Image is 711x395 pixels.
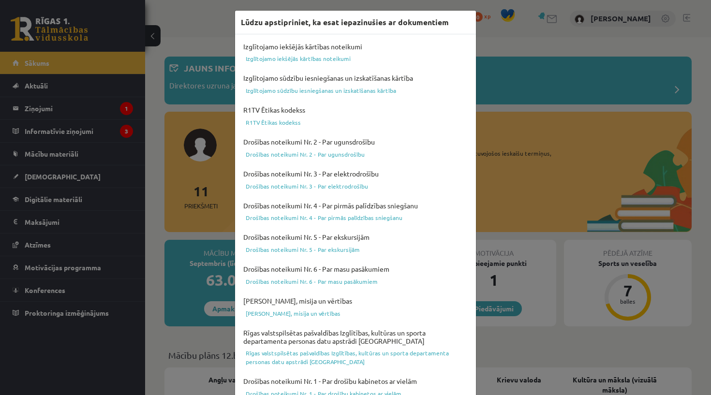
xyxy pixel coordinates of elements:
a: Rīgas valstspilsētas pašvaldības Izglītības, kultūras un sporta departamenta personas datu apstrā... [241,347,470,367]
h4: Drošības noteikumi Nr. 3 - Par elektrodrošību [241,167,470,180]
a: Izglītojamo iekšējās kārtības noteikumi [241,53,470,64]
h4: [PERSON_NAME], misija un vērtības [241,294,470,307]
h3: Lūdzu apstipriniet, ka esat iepazinušies ar dokumentiem [241,16,449,28]
a: Drošības noteikumi Nr. 4 - Par pirmās palīdzības sniegšanu [241,212,470,223]
h4: Drošības noteikumi Nr. 6 - Par masu pasākumiem [241,263,470,276]
a: Izglītojamo sūdzību iesniegšanas un izskatīšanas kārtība [241,85,470,96]
a: Drošības noteikumi Nr. 6 - Par masu pasākumiem [241,276,470,287]
h4: R1TV Ētikas kodekss [241,103,470,117]
h4: Rīgas valstspilsētas pašvaldības Izglītības, kultūras un sporta departamenta personas datu apstrā... [241,326,470,348]
h4: Drošības noteikumi Nr. 2 - Par ugunsdrošību [241,135,470,148]
h4: Drošības noteikumi Nr. 4 - Par pirmās palīdzības sniegšanu [241,199,470,212]
a: Drošības noteikumi Nr. 3 - Par elektrodrošību [241,180,470,192]
h4: Izglītojamo iekšējās kārtības noteikumi [241,40,470,53]
h4: Drošības noteikumi Nr. 1 - Par drošību kabinetos ar vielām [241,375,470,388]
a: [PERSON_NAME], misija un vērtības [241,307,470,319]
h4: Drošības noteikumi Nr. 5 - Par ekskursijām [241,231,470,244]
a: Drošības noteikumi Nr. 5 - Par ekskursijām [241,244,470,255]
a: R1TV Ētikas kodekss [241,117,470,128]
a: Drošības noteikumi Nr. 2 - Par ugunsdrošību [241,148,470,160]
h4: Izglītojamo sūdzību iesniegšanas un izskatīšanas kārtība [241,72,470,85]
